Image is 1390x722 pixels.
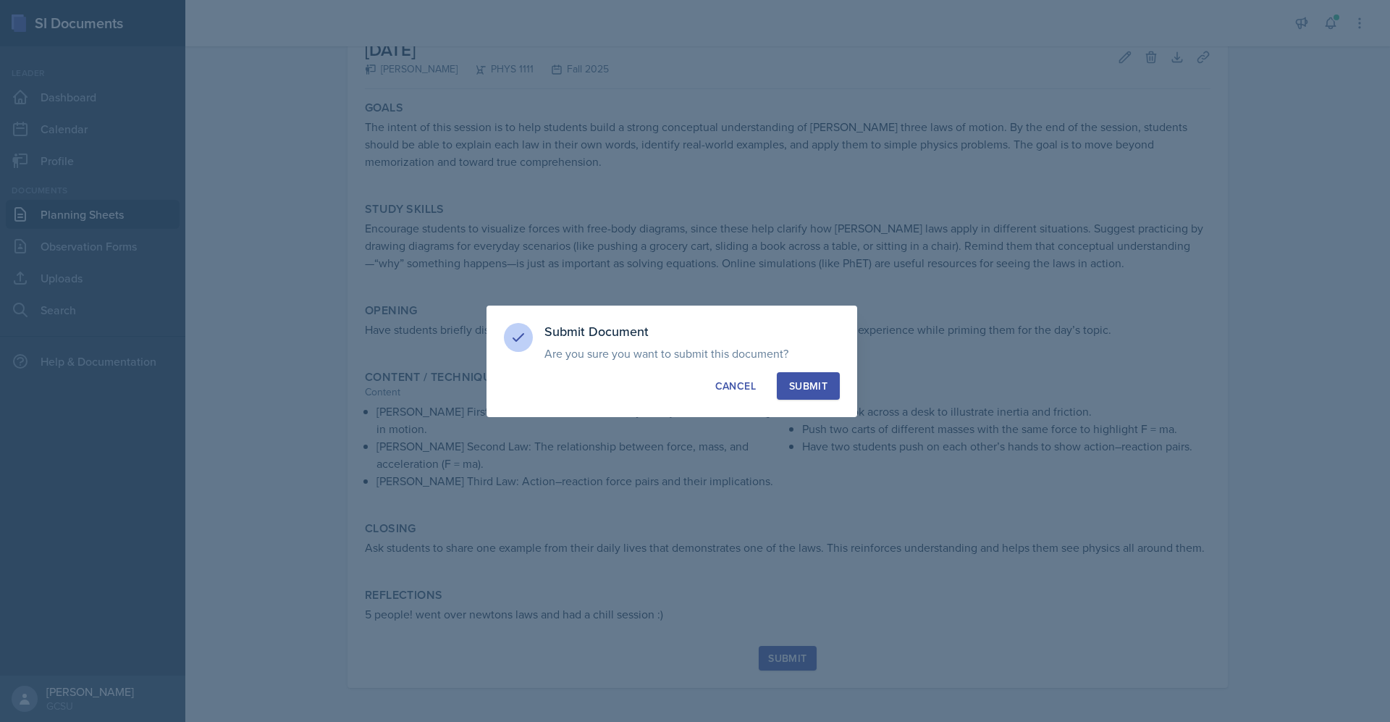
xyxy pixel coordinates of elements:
[544,323,840,340] h3: Submit Document
[789,379,827,393] div: Submit
[703,372,768,400] button: Cancel
[544,346,840,361] p: Are you sure you want to submit this document?
[777,372,840,400] button: Submit
[715,379,756,393] div: Cancel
